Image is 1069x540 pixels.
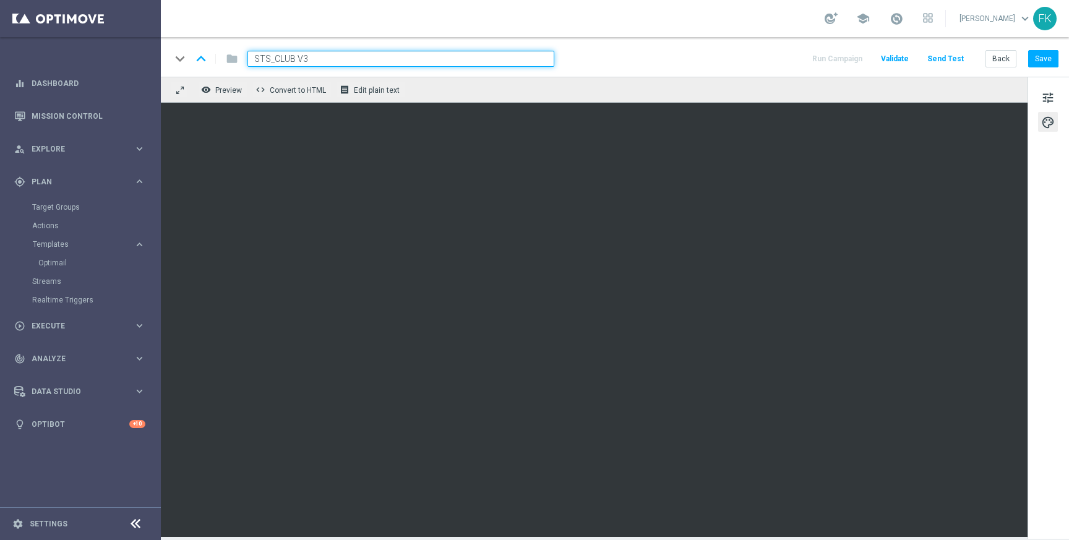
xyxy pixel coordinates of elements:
i: receipt [340,85,350,95]
button: play_circle_outline Execute keyboard_arrow_right [14,321,146,331]
span: palette [1041,114,1055,131]
i: keyboard_arrow_right [134,143,145,155]
a: Mission Control [32,100,145,132]
div: +10 [129,420,145,428]
i: gps_fixed [14,176,25,187]
button: code Convert to HTML [252,82,332,98]
i: keyboard_arrow_right [134,320,145,332]
div: Data Studio [14,386,134,397]
button: Validate [879,51,911,67]
span: Convert to HTML [270,86,326,95]
a: Settings [30,520,67,528]
div: Optimail [38,254,160,272]
button: palette [1038,112,1058,132]
div: Realtime Triggers [32,291,160,309]
a: Optibot [32,408,129,440]
i: keyboard_arrow_right [134,239,145,251]
span: Validate [881,54,909,63]
span: Data Studio [32,388,134,395]
button: Save [1028,50,1058,67]
div: Plan [14,176,134,187]
span: keyboard_arrow_down [1018,12,1032,25]
a: Actions [32,221,129,231]
div: Dashboard [14,67,145,100]
div: Streams [32,272,160,291]
span: Templates [33,241,121,248]
i: keyboard_arrow_right [134,176,145,187]
div: Actions [32,216,160,235]
button: person_search Explore keyboard_arrow_right [14,144,146,154]
button: Send Test [925,51,966,67]
button: tune [1038,87,1058,107]
input: Enter a unique template name [247,51,554,67]
span: Execute [32,322,134,330]
span: Plan [32,178,134,186]
a: Optimail [38,258,129,268]
span: Preview [215,86,242,95]
button: remove_red_eye Preview [198,82,247,98]
button: equalizer Dashboard [14,79,146,88]
i: person_search [14,144,25,155]
div: Explore [14,144,134,155]
span: code [255,85,265,95]
span: Edit plain text [354,86,400,95]
i: play_circle_outline [14,320,25,332]
button: gps_fixed Plan keyboard_arrow_right [14,177,146,187]
span: school [856,12,870,25]
button: lightbulb Optibot +10 [14,419,146,429]
div: Mission Control [14,100,145,132]
a: Target Groups [32,202,129,212]
div: Target Groups [32,198,160,216]
button: Back [985,50,1016,67]
span: tune [1041,90,1055,106]
div: FK [1033,7,1057,30]
i: keyboard_arrow_right [134,385,145,397]
span: Explore [32,145,134,153]
div: Analyze [14,353,134,364]
div: Optibot [14,408,145,440]
i: keyboard_arrow_right [134,353,145,364]
a: [PERSON_NAME]keyboard_arrow_down [958,9,1033,28]
button: receipt Edit plain text [337,82,405,98]
button: track_changes Analyze keyboard_arrow_right [14,354,146,364]
span: Analyze [32,355,134,362]
i: track_changes [14,353,25,364]
button: Mission Control [14,111,146,121]
div: Templates [32,235,160,272]
i: lightbulb [14,419,25,430]
i: keyboard_arrow_up [192,49,210,68]
a: Realtime Triggers [32,295,129,305]
div: Templates [33,241,134,248]
button: Templates keyboard_arrow_right [32,239,146,249]
button: Data Studio keyboard_arrow_right [14,387,146,396]
div: Execute [14,320,134,332]
i: remove_red_eye [201,85,211,95]
a: Streams [32,276,129,286]
a: Dashboard [32,67,145,100]
i: settings [12,518,24,529]
i: equalizer [14,78,25,89]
